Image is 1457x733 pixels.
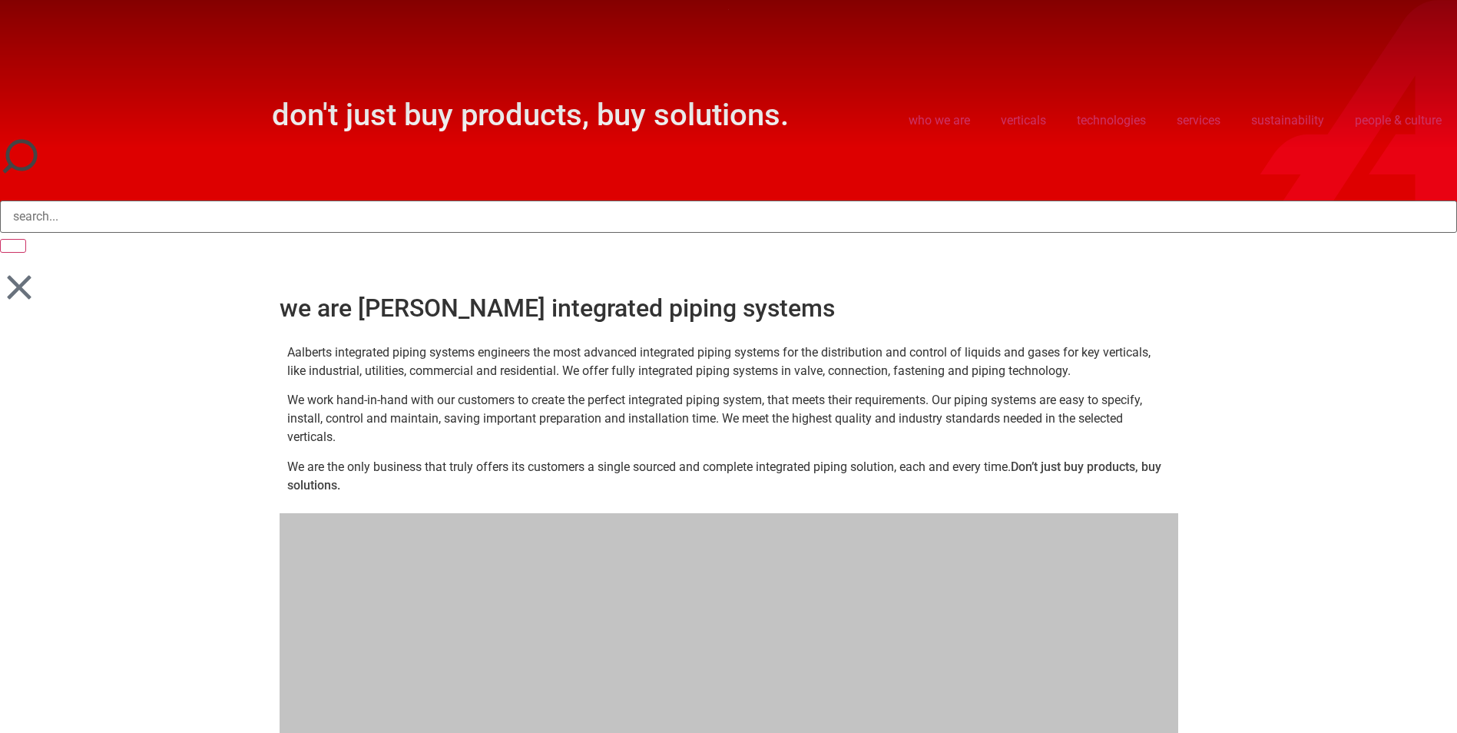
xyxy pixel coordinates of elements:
a: services [1161,103,1236,138]
h2: we are [PERSON_NAME] integrated piping systems [280,296,1178,320]
a: technologies [1061,103,1161,138]
p: We work hand-in-hand with our customers to create the perfect integrated piping system, that meet... [287,391,1171,446]
a: who we are [893,103,985,138]
p: We are the only business that truly offers its customers a single sourced and complete integrated... [287,458,1171,495]
a: verticals [985,103,1061,138]
a: people & culture [1339,103,1457,138]
a: sustainability [1236,103,1339,138]
p: Aalberts integrated piping systems engineers the most advanced integrated piping systems for the ... [287,343,1171,380]
strong: Don’t just buy products, buy solutions. [287,459,1161,493]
